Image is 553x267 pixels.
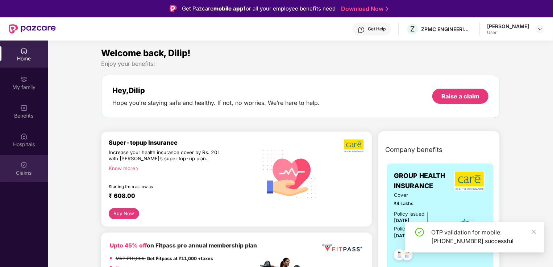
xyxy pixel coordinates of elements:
[20,104,28,111] img: svg+xml;base64,PHN2ZyBpZD0iQmVuZWZpdHMiIHhtbG5zPSJodHRwOi8vd3d3LnczLm9yZy8yMDAwL3N2ZyIgd2lkdGg9Ij...
[110,242,147,249] b: Upto 45% off
[109,184,227,189] div: Starting from as low as
[321,241,363,254] img: fppp.png
[20,76,28,83] img: svg+xml;base64,PHN2ZyB3aWR0aD0iMjAiIGhlaWdodD0iMjAiIHZpZXdCb3g9IjAgMCAyMCAyMCIgZmlsbD0ibm9uZSIgeG...
[531,229,536,234] span: close
[109,208,139,219] button: Buy Now
[9,24,56,34] img: New Pazcare Logo
[101,48,191,58] span: Welcome back, Dilip!
[135,167,139,171] span: right
[441,92,479,100] div: Raise a claim
[398,247,416,265] img: svg+xml;base64,PHN2ZyB4bWxucz0iaHR0cDovL3d3dy53My5vcmcvMjAwMC9zdmciIHdpZHRoPSI0OC45NDMiIGhlaWdodD...
[109,139,258,146] div: Super-topup Insurance
[421,26,472,33] div: ZPMC ENGINEERING INDIA PRIVATE LIMITED
[487,30,529,35] div: User
[453,217,477,241] img: icon
[116,256,146,261] del: MRP ₹19,999,
[394,225,424,233] div: Policy Expiry
[110,242,257,249] b: on Fitpass pro annual membership plan
[394,210,425,218] div: Policy issued
[258,141,322,206] img: svg+xml;base64,PHN2ZyB4bWxucz0iaHR0cDovL3d3dy53My5vcmcvMjAwMC9zdmciIHhtbG5zOnhsaW5rPSJodHRwOi8vd3...
[394,218,410,223] span: [DATE]
[394,191,443,199] span: Cover
[20,47,28,54] img: svg+xml;base64,PHN2ZyBpZD0iSG9tZSIgeG1sbnM9Imh0dHA6Ly93d3cudzMub3JnLzIwMDAvc3ZnIiB3aWR0aD0iMjAiIG...
[109,192,251,201] div: ₹ 608.00
[20,133,28,140] img: svg+xml;base64,PHN2ZyBpZD0iSG9zcGl0YWxzIiB4bWxucz0iaHR0cDovL3d3dy53My5vcmcvMjAwMC9zdmciIHdpZHRoPS...
[487,23,529,30] div: [PERSON_NAME]
[344,139,365,153] img: b5dec4f62d2307b9de63beb79f102df3.png
[386,5,388,13] img: Stroke
[170,5,177,12] img: Logo
[394,233,410,238] span: [DATE]
[109,149,227,162] div: Increase your health insurance cover by Rs. 20L with [PERSON_NAME]’s super top-up plan.
[112,99,320,107] div: Hope you’re staying safe and healthy. If not, no worries. We’re here to help.
[454,171,485,191] img: insurerLogo
[358,26,365,33] img: svg+xml;base64,PHN2ZyBpZD0iSGVscC0zMngzMiIgeG1sbnM9Imh0dHA6Ly93d3cudzMub3JnLzIwMDAvc3ZnIiB3aWR0aD...
[112,86,320,95] div: Hey, Dilip
[341,5,386,13] a: Download Now
[537,26,543,32] img: svg+xml;base64,PHN2ZyBpZD0iRHJvcGRvd24tMzJ4MzIiIHhtbG5zPSJodHRwOi8vd3d3LnczLm9yZy8yMDAwL3N2ZyIgd2...
[431,228,536,245] div: OTP validation for mobile: [PHONE_NUMBER] successful
[394,171,453,191] span: GROUP HEALTH INSURANCE
[101,60,500,68] div: Enjoy your benefits!
[109,165,254,170] div: Know more
[394,200,443,207] span: ₹4 Lakhs
[147,256,213,261] strong: Get Fitpass at ₹11,000 +taxes
[368,26,386,32] div: Get Help
[182,4,336,13] div: Get Pazcare for all your employee benefits need
[20,161,28,169] img: svg+xml;base64,PHN2ZyBpZD0iQ2xhaW0iIHhtbG5zPSJodHRwOi8vd3d3LnczLm9yZy8yMDAwL3N2ZyIgd2lkdGg9IjIwIi...
[391,247,408,265] img: svg+xml;base64,PHN2ZyB4bWxucz0iaHR0cDovL3d3dy53My5vcmcvMjAwMC9zdmciIHdpZHRoPSI0OC45NDMiIGhlaWdodD...
[386,145,443,155] span: Company benefits
[410,25,415,33] span: Z
[415,228,424,237] span: check-circle
[213,5,244,12] strong: mobile app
